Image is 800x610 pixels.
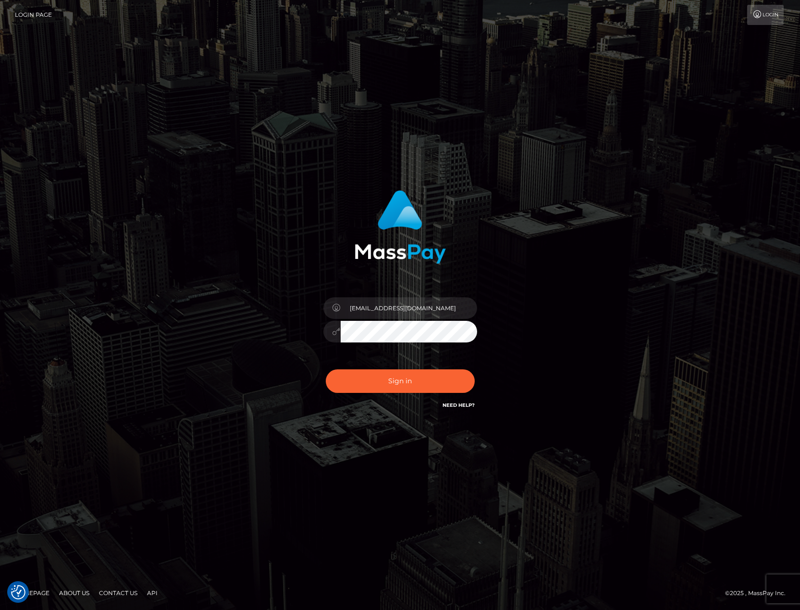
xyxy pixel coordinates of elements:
[11,586,53,600] a: Homepage
[725,588,793,598] div: © 2025 , MassPay Inc.
[355,190,446,264] img: MassPay Login
[55,586,93,600] a: About Us
[143,586,161,600] a: API
[326,369,475,393] button: Sign in
[11,585,25,599] button: Consent Preferences
[341,297,477,319] input: Username...
[95,586,141,600] a: Contact Us
[443,402,475,408] a: Need Help?
[15,5,52,25] a: Login Page
[747,5,784,25] a: Login
[11,585,25,599] img: Revisit consent button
